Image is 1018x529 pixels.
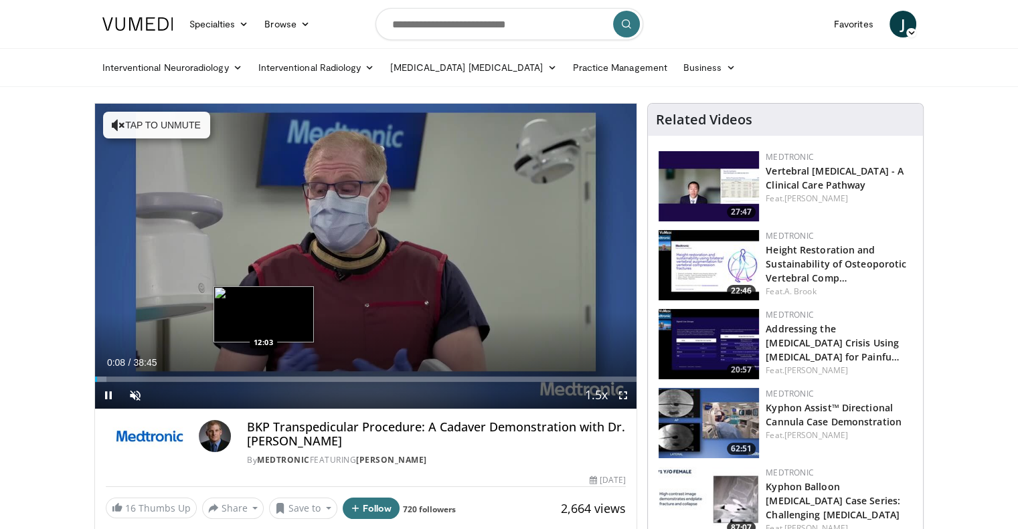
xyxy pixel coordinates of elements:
div: Feat. [766,286,912,298]
div: By FEATURING [247,454,626,466]
a: [PERSON_NAME] [356,454,427,465]
img: VuMedi Logo [102,17,173,31]
button: Save to [269,498,337,519]
img: Medtronic [106,420,194,452]
span: 27:47 [727,206,756,218]
a: 16 Thumbs Up [106,498,197,518]
a: 62:51 [659,388,759,458]
input: Search topics, interventions [375,8,643,40]
a: [MEDICAL_DATA] [MEDICAL_DATA] [382,54,564,81]
h4: BKP Transpedicular Procedure: A Cadaver Demonstration with Dr. [PERSON_NAME] [247,420,626,449]
a: [PERSON_NAME] [784,193,848,204]
span: 62:51 [727,443,756,455]
a: Medtronic [766,467,814,478]
a: Kyphon Balloon [MEDICAL_DATA] Case Series: Challenging [MEDICAL_DATA] [766,480,900,521]
div: Progress Bar [95,377,637,382]
div: Feat. [766,429,912,441]
img: 7e1a3147-2b54-478f-ad56-84616a56839d.150x105_q85_crop-smart_upscale.jpg [659,309,759,379]
a: Medtronic [766,388,814,399]
a: Medtronic [766,151,814,163]
span: 38:45 [133,357,157,368]
div: Feat. [766,364,912,377]
a: Interventional Radiology [250,54,383,81]
a: 720 followers [403,504,456,515]
a: [PERSON_NAME] [784,429,848,441]
img: Avatar [199,420,231,452]
a: Kyphon Assist™ Directional Cannula Case Demonstration [766,401,902,428]
button: Unmute [122,382,149,409]
span: 0:08 [107,357,125,368]
span: 16 [125,502,136,514]
button: Pause [95,382,122,409]
a: Medtronic [257,454,310,465]
a: 20:57 [659,309,759,379]
a: [PERSON_NAME] [784,364,848,376]
a: Medtronic [766,309,814,320]
span: 2,664 views [561,500,626,516]
a: Favorites [826,11,881,37]
span: / [129,357,131,368]
a: Business [675,54,744,81]
button: Share [202,498,264,519]
span: 20:57 [727,364,756,376]
div: Feat. [766,193,912,205]
video-js: Video Player [95,104,637,409]
a: Practice Management [564,54,675,81]
button: Playback Rate [583,382,610,409]
img: 07f3d5e8-2184-4f98-b1ac-8a3f7f06b6b9.150x105_q85_crop-smart_upscale.jpg [659,151,759,221]
span: 22:46 [727,285,756,297]
img: image.jpeg [214,286,314,342]
a: Medtronic [766,230,814,241]
div: [DATE] [590,474,626,486]
a: 27:47 [659,151,759,221]
a: Specialties [181,11,257,37]
a: 22:46 [659,230,759,300]
h4: Related Videos [656,112,752,128]
a: A. Brook [784,286,817,297]
a: Height Restoration and Sustainability of Osteoporotic Vertebral Comp… [766,243,906,284]
img: 9fb6aae7-3f0f-427f-950b-cfacd14dddea.150x105_q85_crop-smart_upscale.jpg [659,230,759,300]
button: Fullscreen [610,382,637,409]
a: Browse [256,11,318,37]
img: 3933a096-3612-4036-b7f0-20ad3a29d1de.150x105_q85_crop-smart_upscale.jpg [659,388,759,458]
a: J [889,11,916,37]
a: Addressing the [MEDICAL_DATA] Crisis Using [MEDICAL_DATA] for Painfu… [766,322,900,363]
button: Follow [343,498,400,519]
button: Tap to unmute [103,112,210,138]
a: Vertebral [MEDICAL_DATA] - A Clinical Care Pathway [766,165,904,191]
a: Interventional Neuroradiology [94,54,250,81]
